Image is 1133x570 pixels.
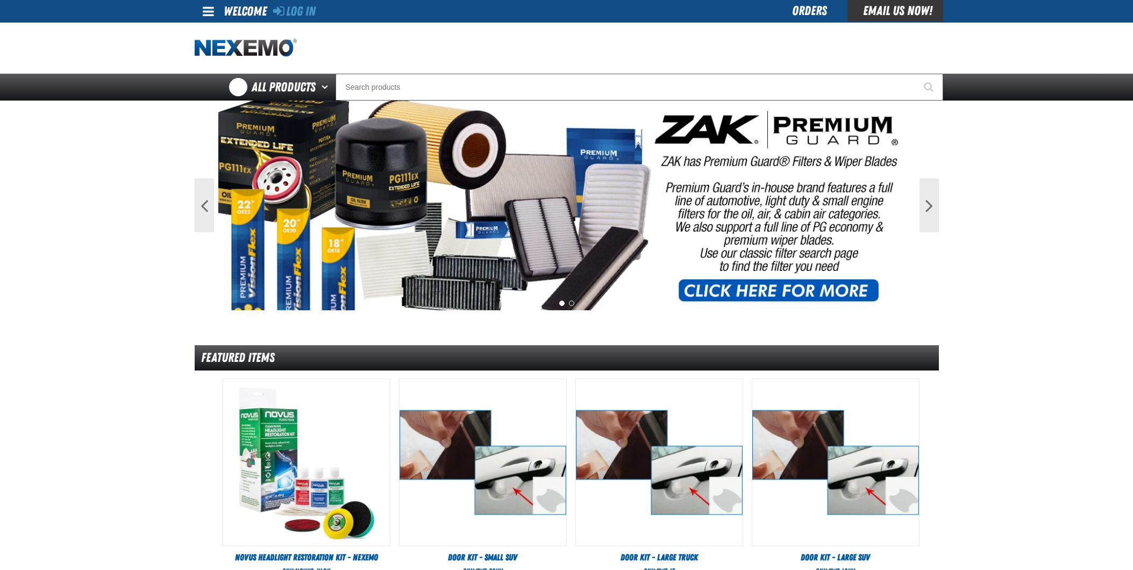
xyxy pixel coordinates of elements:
[559,301,565,306] button: 1 of 2
[195,179,214,232] button: Previous
[576,379,743,546] img: Door Kit - Large Truck
[801,552,870,562] span: Door Kit - Large SUV
[195,345,939,370] div: Featured Items
[752,379,919,546] img: Door Kit - Large SUV
[223,379,390,546] : View Details of the Novus Headlight Restoration Kit - Nexemo
[920,179,939,232] button: Next
[235,552,378,562] span: Novus Headlight Restoration Kit - Nexemo
[223,552,390,564] a: Novus Headlight Restoration Kit - Nexemo
[318,74,336,101] button: Open All Products pages
[448,552,517,562] span: Door Kit - Small SUV
[195,39,297,58] img: Nexemo logo
[273,4,316,19] a: Log In
[569,301,574,306] button: 2 of 2
[916,74,943,101] button: Start Searching
[752,552,920,564] a: Door Kit - Large SUV
[218,101,916,310] img: PG Filters & Wipers
[252,77,316,97] span: All Products
[575,552,743,564] a: Door Kit - Large Truck
[223,379,390,546] img: Novus Headlight Restoration Kit - Nexemo
[621,552,698,562] span: Door Kit - Large Truck
[400,379,566,546] : View Details of the Door Kit - Small SUV
[576,379,743,546] : View Details of the Door Kit - Large Truck
[399,552,567,564] a: Door Kit - Small SUV
[336,74,943,101] input: Search
[752,379,919,546] : View Details of the Door Kit - Large SUV
[400,379,566,546] img: Door Kit - Small SUV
